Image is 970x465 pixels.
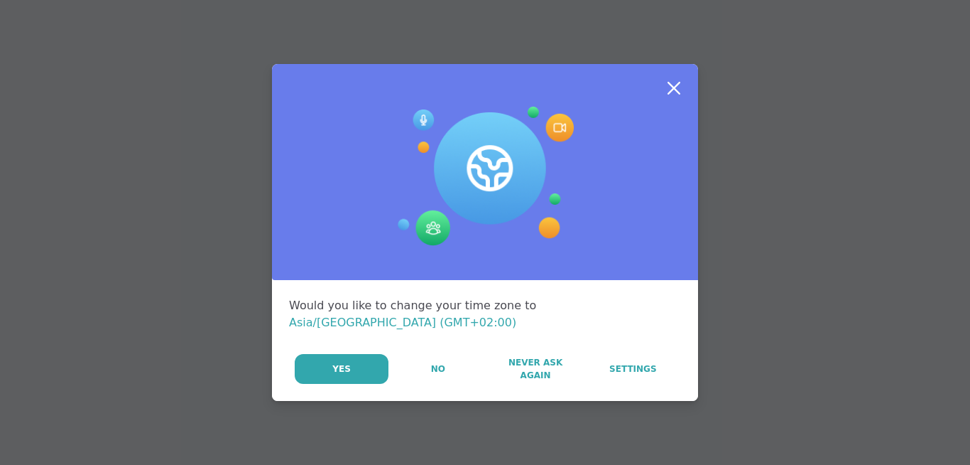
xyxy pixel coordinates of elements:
[487,354,583,384] button: Never Ask Again
[585,354,681,384] a: Settings
[431,363,445,375] span: No
[609,363,657,375] span: Settings
[289,316,516,329] span: Asia/[GEOGRAPHIC_DATA] (GMT+02:00)
[295,354,388,384] button: Yes
[494,356,576,382] span: Never Ask Again
[289,297,681,331] div: Would you like to change your time zone to
[390,354,486,384] button: No
[332,363,351,375] span: Yes
[396,107,574,246] img: Session Experience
